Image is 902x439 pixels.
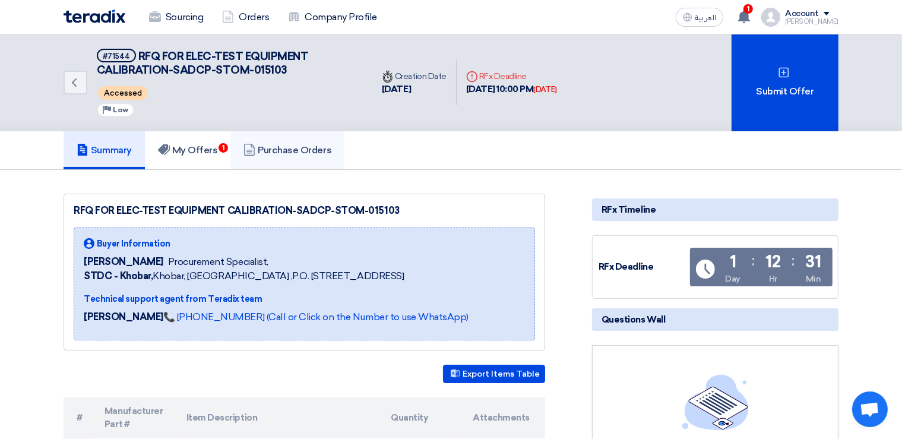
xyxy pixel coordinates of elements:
div: Submit Offer [732,34,838,131]
div: Account [785,9,819,19]
div: [DATE] 10:00 PM [466,83,557,96]
th: Quantity [381,397,463,438]
strong: [PERSON_NAME] [84,311,163,323]
span: 1 [219,143,228,153]
span: Low [113,106,128,114]
a: My Offers1 [145,131,231,169]
div: Creation Date [382,70,447,83]
span: Buyer Information [97,238,170,250]
div: 1 [730,254,736,270]
div: Min [806,273,821,285]
span: Questions Wall [602,313,665,326]
span: RFQ FOR ELEC-TEST EQUIPMENT CALIBRATION-SADCP-STOM-015103 [97,50,309,77]
div: Open chat [852,391,888,427]
div: [DATE] [534,84,557,96]
th: Attachments [463,397,545,438]
a: Orders [213,4,278,30]
img: profile_test.png [761,8,780,27]
div: RFx Deadline [466,70,557,83]
span: العربية [695,14,716,22]
button: العربية [676,8,723,27]
div: RFx Deadline [599,260,688,274]
div: [DATE] [382,83,447,96]
div: RFx Timeline [592,198,838,221]
div: : [752,250,755,271]
h5: My Offers [158,144,218,156]
th: Manufacturer Part # [95,397,177,438]
a: Company Profile [278,4,387,30]
th: # [64,397,95,438]
span: Procurement Specialist, [168,255,268,269]
div: Hr [769,273,777,285]
a: Purchase Orders [230,131,344,169]
button: Export Items Table [443,365,545,383]
div: #71544 [103,52,130,60]
h5: Summary [77,144,132,156]
div: : [792,250,795,271]
img: Teradix logo [64,10,125,23]
h5: RFQ FOR ELEC-TEST EQUIPMENT CALIBRATION-SADCP-STOM-015103 [97,49,358,78]
a: Summary [64,131,145,169]
th: Item Description [177,397,382,438]
div: 31 [805,254,821,270]
h5: Purchase Orders [243,144,331,156]
span: Khobar, [GEOGRAPHIC_DATA] ,P.O. [STREET_ADDRESS] [84,269,404,283]
div: RFQ FOR ELEC-TEST EQUIPMENT CALIBRATION-SADCP-STOM-015103 [74,204,535,218]
div: Day [725,273,740,285]
a: 📞 [PHONE_NUMBER] (Call or Click on the Number to use WhatsApp) [163,311,469,323]
span: Accessed [98,86,148,100]
a: Sourcing [140,4,213,30]
div: 12 [765,254,780,270]
span: [PERSON_NAME] [84,255,163,269]
span: 1 [743,4,753,14]
img: empty_state_list.svg [682,374,749,430]
div: Technical support agent from Teradix team [84,293,469,305]
div: [PERSON_NAME] [785,18,838,25]
b: STDC - Khobar, [84,270,153,282]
